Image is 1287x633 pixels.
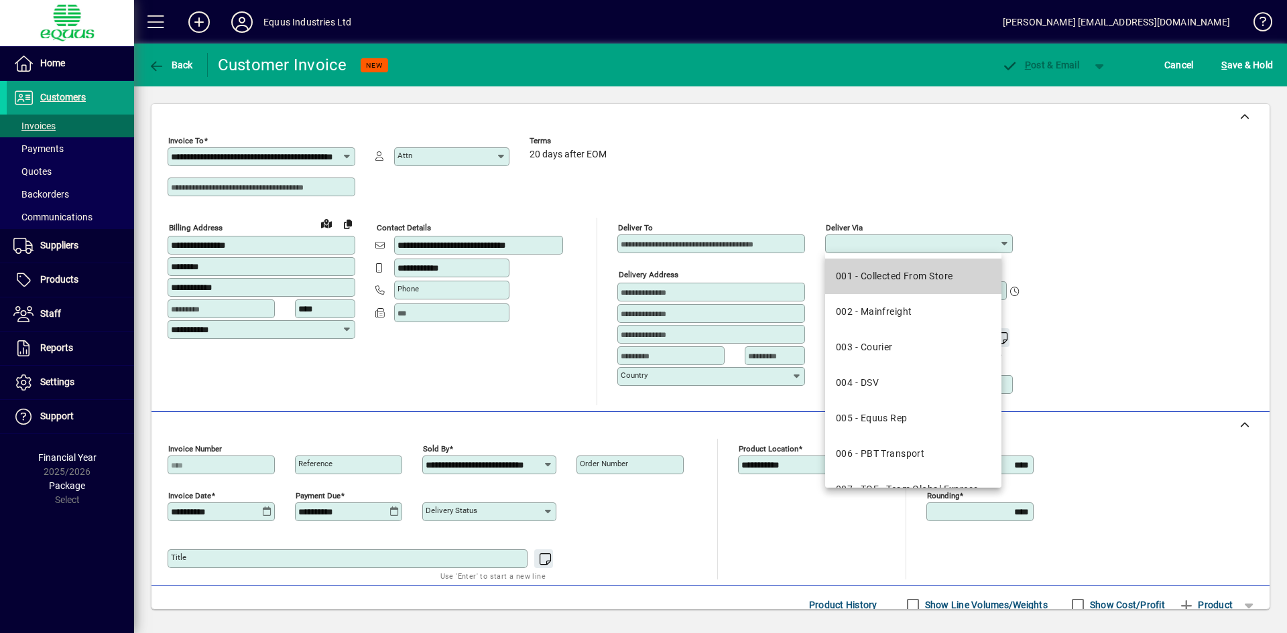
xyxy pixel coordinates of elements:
[1243,3,1270,46] a: Knowledge Base
[40,342,73,353] span: Reports
[836,447,924,461] div: 006 - PBT Transport
[7,366,134,399] a: Settings
[995,53,1086,77] button: Post & Email
[804,593,883,617] button: Product History
[825,472,1001,507] mat-option: 007 - TGE - Team Global Express
[825,436,1001,472] mat-option: 006 - PBT Transport
[580,459,628,468] mat-label: Order number
[1178,594,1233,616] span: Product
[836,482,979,496] div: 007 - TGE - Team Global Express
[426,506,477,515] mat-label: Delivery status
[922,598,1048,612] label: Show Line Volumes/Weights
[1172,593,1239,617] button: Product
[263,11,352,33] div: Equus Industries Ltd
[825,365,1001,401] mat-option: 004 - DSV
[825,259,1001,294] mat-option: 001 - Collected From Store
[168,136,204,145] mat-label: Invoice To
[7,229,134,263] a: Suppliers
[337,213,359,234] button: Copy to Delivery address
[7,160,134,183] a: Quotes
[145,53,196,77] button: Back
[7,400,134,433] a: Support
[825,294,1001,330] mat-option: 002 - Mainfreight
[148,60,193,70] span: Back
[530,137,610,145] span: Terms
[13,189,69,200] span: Backorders
[40,240,78,251] span: Suppliers
[927,491,959,500] mat-label: Rounding
[1221,54,1273,76] span: ave & Hold
[1161,53,1197,77] button: Cancel
[40,376,74,387] span: Settings
[168,491,211,500] mat-label: Invoice date
[13,143,64,154] span: Payments
[825,330,1001,365] mat-option: 003 - Courier
[221,10,263,34] button: Profile
[440,568,546,583] mat-hint: Use 'Enter' to start a new line
[7,263,134,297] a: Products
[40,92,86,102] span: Customers
[40,58,65,68] span: Home
[530,149,607,160] span: 20 days after EOM
[7,47,134,80] a: Home
[218,54,347,76] div: Customer Invoice
[296,491,341,500] mat-label: Payment due
[621,370,648,380] mat-label: Country
[739,444,798,453] mat-label: Product location
[7,206,134,228] a: Communications
[13,121,56,131] span: Invoices
[836,269,953,283] div: 001 - Collected From Store
[178,10,221,34] button: Add
[397,151,412,160] mat-label: Attn
[13,212,93,222] span: Communications
[366,61,383,70] span: NEW
[423,444,449,453] mat-label: Sold by
[826,223,863,232] mat-label: Deliver via
[1164,54,1194,76] span: Cancel
[40,274,78,285] span: Products
[168,444,222,453] mat-label: Invoice number
[40,411,74,421] span: Support
[7,137,134,160] a: Payments
[13,166,52,177] span: Quotes
[38,452,97,463] span: Financial Year
[1221,60,1227,70] span: S
[836,305,912,319] div: 002 - Mainfreight
[316,212,337,234] a: View on map
[1001,60,1079,70] span: ost & Email
[7,115,134,137] a: Invoices
[49,480,85,491] span: Package
[171,553,186,562] mat-label: Title
[825,401,1001,436] mat-option: 005 - Equus Rep
[1087,598,1165,612] label: Show Cost/Profit
[298,459,332,468] mat-label: Reference
[7,332,134,365] a: Reports
[809,594,877,616] span: Product History
[1218,53,1276,77] button: Save & Hold
[40,308,61,319] span: Staff
[1003,11,1230,33] div: [PERSON_NAME] [EMAIL_ADDRESS][DOMAIN_NAME]
[134,53,208,77] app-page-header-button: Back
[7,297,134,331] a: Staff
[1025,60,1031,70] span: P
[836,376,879,390] div: 004 - DSV
[397,284,419,293] mat-label: Phone
[836,411,908,425] div: 005 - Equus Rep
[7,183,134,206] a: Backorders
[618,223,653,232] mat-label: Deliver To
[836,340,893,354] div: 003 - Courier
